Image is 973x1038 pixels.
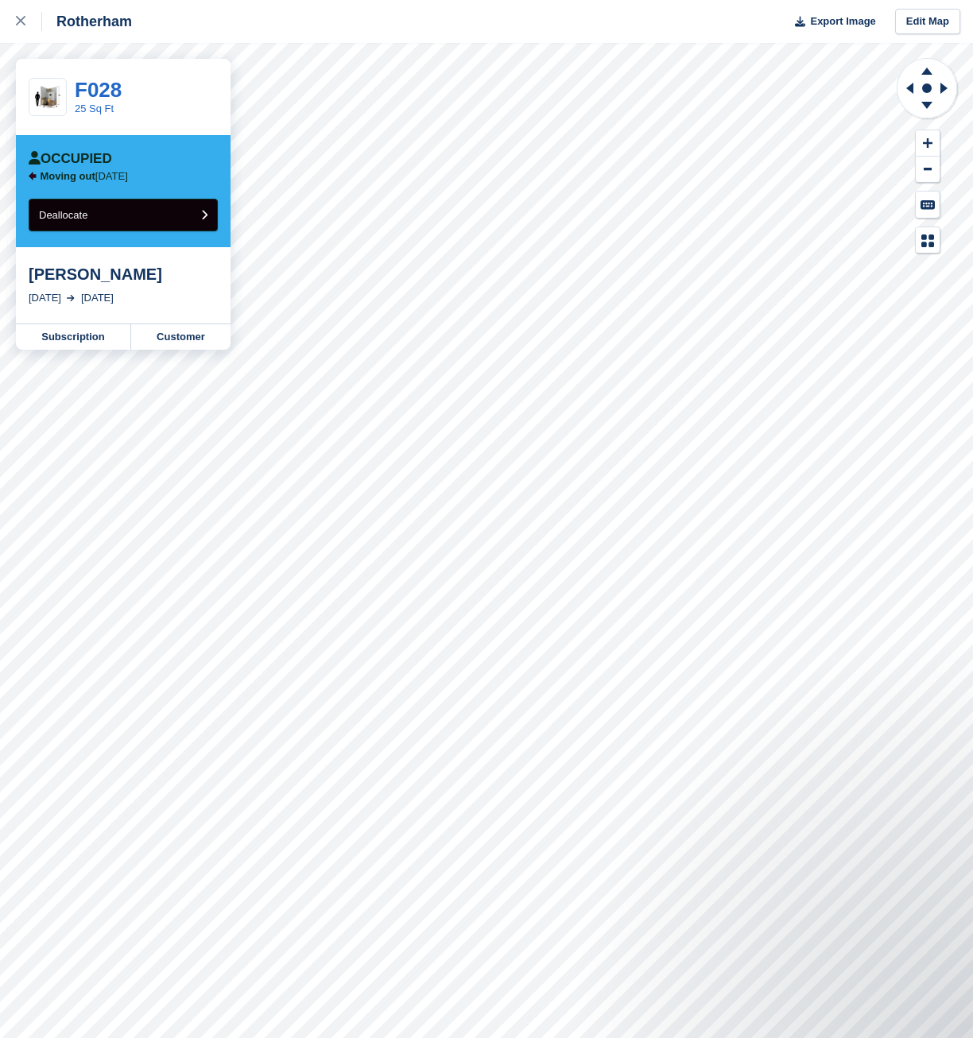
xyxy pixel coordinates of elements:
[785,9,876,35] button: Export Image
[916,227,940,254] button: Map Legend
[916,157,940,183] button: Zoom Out
[75,78,122,102] a: F028
[42,12,132,31] div: Rotherham
[916,192,940,218] button: Keyboard Shortcuts
[29,83,66,111] img: 25.jpg
[67,295,75,301] img: arrow-right-light-icn-cde0832a797a2874e46488d9cf13f60e5c3a73dbe684e267c42b8395dfbc2abf.svg
[29,265,218,284] div: [PERSON_NAME]
[16,324,131,350] a: Subscription
[895,9,960,35] a: Edit Map
[41,170,128,183] p: [DATE]
[29,151,112,167] div: Occupied
[29,290,61,306] div: [DATE]
[29,172,37,180] img: arrow-left-icn-90495f2de72eb5bd0bd1c3c35deca35cc13f817d75bef06ecd7c0b315636ce7e.svg
[810,14,875,29] span: Export Image
[916,130,940,157] button: Zoom In
[39,209,87,221] span: Deallocate
[41,170,95,182] span: Moving out
[75,103,114,114] a: 25 Sq Ft
[81,290,114,306] div: [DATE]
[29,199,218,231] button: Deallocate
[131,324,231,350] a: Customer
